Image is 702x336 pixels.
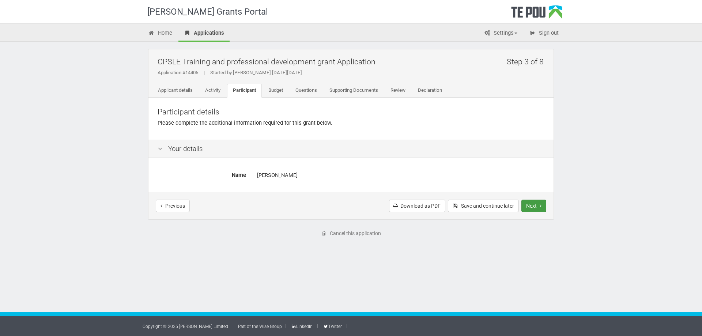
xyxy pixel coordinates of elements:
[257,169,544,182] div: [PERSON_NAME]
[199,84,226,98] a: Activity
[158,107,544,117] p: Participant details
[156,200,190,212] button: Previous step
[158,69,548,76] div: Application #14405 Started by [PERSON_NAME] [DATE][DATE]
[507,53,548,70] h2: Step 3 of 8
[521,200,546,212] button: Next step
[263,84,289,98] a: Budget
[158,53,548,70] h2: CPSLE Training and professional development grant Application
[324,84,384,98] a: Supporting Documents
[412,84,448,98] a: Declaration
[227,84,262,98] a: Participant
[143,324,228,329] a: Copyright © 2025 [PERSON_NAME] Limited
[152,84,199,98] a: Applicant details
[148,140,554,158] div: Your details
[389,200,445,212] a: Download as PDF
[317,227,386,239] a: Cancel this application
[238,324,282,329] a: Part of the Wise Group
[143,26,178,42] a: Home
[198,70,210,75] span: |
[178,26,230,42] a: Applications
[322,324,341,329] a: Twitter
[290,84,323,98] a: Questions
[524,26,564,42] a: Sign out
[448,200,519,212] button: Save and continue later
[478,26,523,42] a: Settings
[385,84,411,98] a: Review
[291,324,313,329] a: LinkedIn
[158,119,544,127] p: Please complete the additional information required for this grant below.
[152,169,252,179] label: Name
[511,5,562,23] div: Te Pou Logo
